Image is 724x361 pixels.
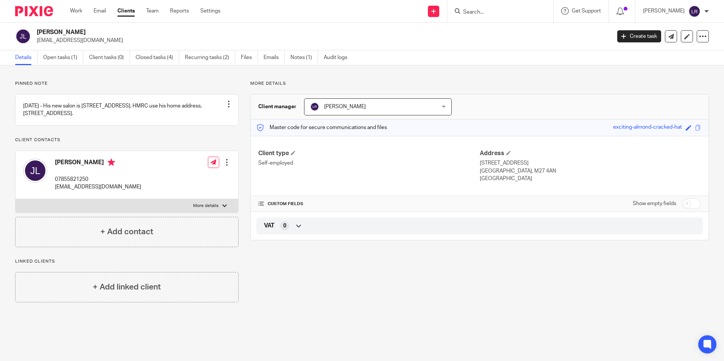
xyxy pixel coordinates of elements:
span: [PERSON_NAME] [324,104,366,109]
p: [PERSON_NAME] [643,7,685,15]
img: Pixie [15,6,53,16]
a: Work [70,7,82,15]
a: Client tasks (0) [89,50,130,65]
a: Audit logs [324,50,353,65]
img: svg%3E [15,28,31,44]
a: Team [146,7,159,15]
a: Create task [617,30,661,42]
p: Self-employed [258,159,479,167]
h4: Address [480,149,701,157]
h4: [PERSON_NAME] [55,159,141,168]
img: svg%3E [23,159,47,183]
p: Linked clients [15,258,239,265]
h4: + Add contact [100,226,153,238]
div: exciting-almond-cracked-hat [613,123,682,132]
a: Files [241,50,258,65]
p: [GEOGRAPHIC_DATA] [480,175,701,182]
a: Reports [170,7,189,15]
a: Clients [117,7,135,15]
span: VAT [264,222,275,230]
h4: Client type [258,149,479,157]
h4: + Add linked client [93,281,161,293]
h2: [PERSON_NAME] [37,28,492,36]
a: Emails [264,50,285,65]
a: Email [94,7,106,15]
i: Primary [108,159,115,166]
a: Recurring tasks (2) [185,50,235,65]
p: Master code for secure communications and files [256,124,387,131]
a: Closed tasks (4) [136,50,179,65]
p: More details [250,81,709,87]
a: Settings [200,7,220,15]
h3: Client manager [258,103,296,110]
p: Pinned note [15,81,239,87]
p: Client contacts [15,137,239,143]
a: Details [15,50,37,65]
img: svg%3E [310,102,319,111]
h4: CUSTOM FIELDS [258,201,479,207]
a: Notes (1) [290,50,318,65]
label: Show empty fields [633,200,676,207]
input: Search [462,9,531,16]
span: 0 [283,222,286,230]
p: [EMAIL_ADDRESS][DOMAIN_NAME] [55,183,141,191]
p: [STREET_ADDRESS] [480,159,701,167]
img: svg%3E [688,5,701,17]
p: [GEOGRAPHIC_DATA], M27 4AN [480,167,701,175]
a: Open tasks (1) [43,50,83,65]
span: Get Support [572,8,601,14]
p: [EMAIL_ADDRESS][DOMAIN_NAME] [37,37,606,44]
p: 07855821250 [55,176,141,183]
p: More details [193,203,218,209]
